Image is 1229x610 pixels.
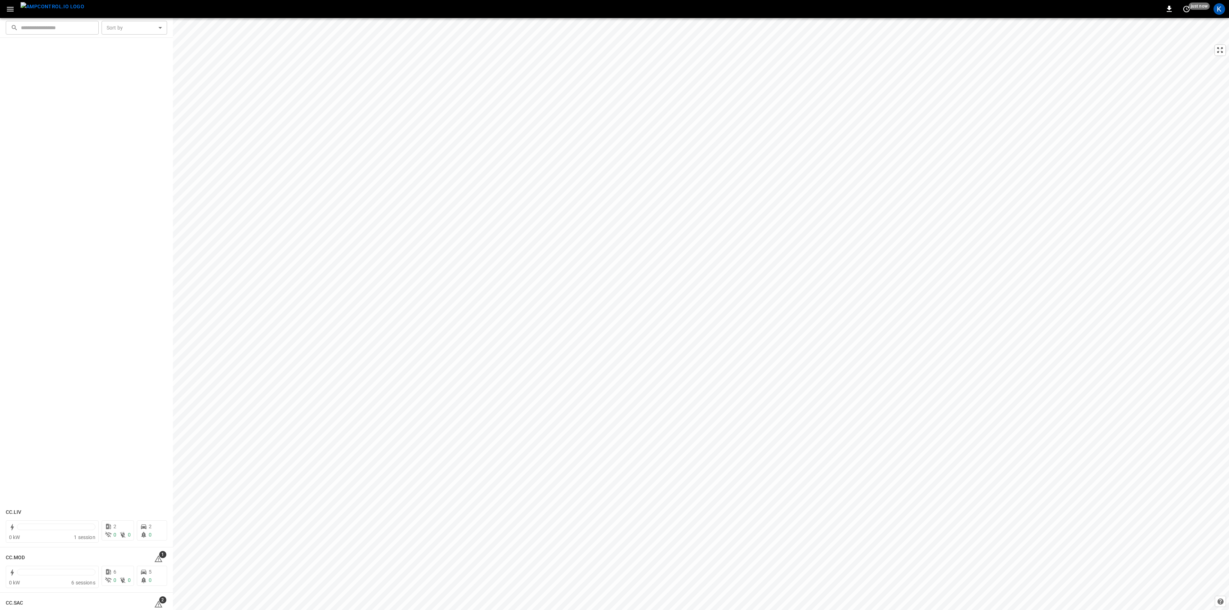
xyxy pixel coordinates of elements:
div: profile-icon [1214,3,1225,15]
span: 0 kW [9,580,20,586]
h6: CC.SAC [6,599,23,607]
span: 0 [113,532,116,538]
span: 0 [149,577,152,583]
span: 0 [149,532,152,538]
span: 2 [113,524,116,529]
span: 2 [149,524,152,529]
span: 6 sessions [71,580,95,586]
span: 5 [149,569,152,575]
span: 0 [113,577,116,583]
button: set refresh interval [1181,3,1192,15]
span: 0 [128,532,131,538]
h6: CC.LIV [6,508,22,516]
span: 0 [128,577,131,583]
span: 6 [113,569,116,575]
span: 1 [159,551,166,558]
h6: CC.MOD [6,554,25,562]
span: 2 [159,596,166,604]
span: just now [1189,3,1210,10]
img: ampcontrol.io logo [21,2,84,11]
span: 1 session [74,534,95,540]
span: 0 kW [9,534,20,540]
